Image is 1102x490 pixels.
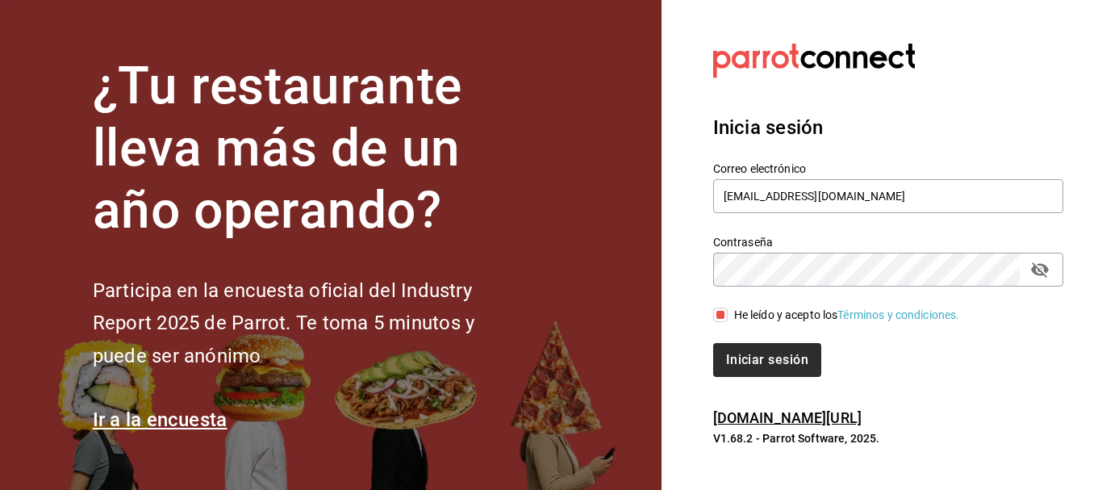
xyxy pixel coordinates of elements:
[837,308,959,321] a: Términos y condiciones.
[93,274,528,373] h2: Participa en la encuesta oficial del Industry Report 2025 de Parrot. Te toma 5 minutos y puede se...
[713,237,1063,248] label: Contraseña
[713,163,1063,174] label: Correo electrónico
[93,56,528,241] h1: ¿Tu restaurante lleva más de un año operando?
[1026,256,1054,283] button: passwordField
[93,408,227,431] a: Ir a la encuesta
[713,343,821,377] button: Iniciar sesión
[713,113,1063,142] h3: Inicia sesión
[713,409,862,426] a: [DOMAIN_NAME][URL]
[734,307,960,324] div: He leído y acepto los
[713,430,1063,446] p: V1.68.2 - Parrot Software, 2025.
[713,179,1063,213] input: Ingresa tu correo electrónico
